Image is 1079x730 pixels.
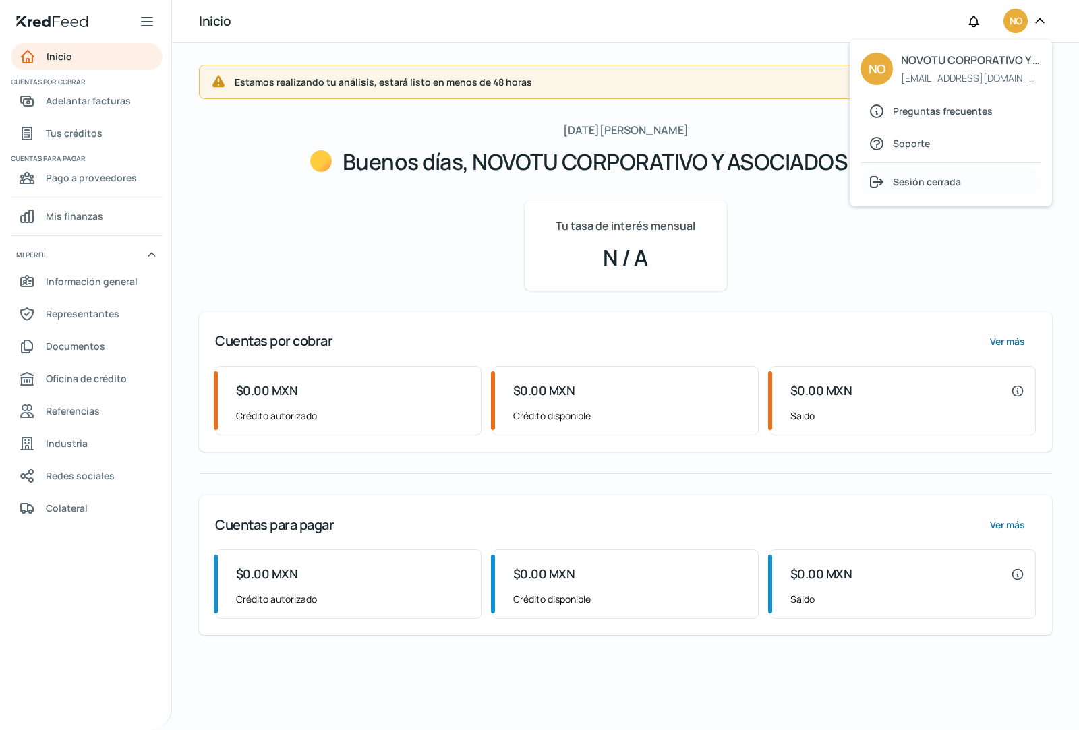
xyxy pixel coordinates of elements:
[563,123,689,138] font: [DATE][PERSON_NAME]
[603,243,648,272] font: N / A
[11,333,163,360] a: Documentos
[46,340,105,353] font: Documentos
[979,328,1036,355] button: Ver más
[990,518,1025,531] font: Ver más
[790,566,852,582] font: $0.00 MXN
[46,501,88,514] font: Colateral
[11,154,86,163] font: Cuentas para pagar
[893,175,961,188] font: Sesión cerrada
[893,104,993,117] font: Preguntas frecuentes
[236,382,298,398] font: $0.00 MXN
[979,512,1036,539] button: Ver más
[46,171,137,184] font: Pago a proveedores
[46,404,100,417] font: Referencias
[47,50,72,63] font: Inicio
[990,335,1025,348] font: Ver más
[199,12,231,30] font: Inicio
[46,307,119,320] font: Representantes
[46,469,115,482] font: Redes sociales
[513,592,591,605] font: Crédito disponible
[790,592,815,605] font: Saldo
[11,120,163,147] a: Tus créditos
[790,382,852,398] font: $0.00 MXN
[513,382,575,398] font: $0.00 MXN
[513,409,591,422] font: Crédito disponible
[901,71,1059,84] font: [EMAIL_ADDRESS][DOMAIN_NAME]
[1010,14,1022,27] font: NO
[46,127,103,140] font: Tus créditos
[46,210,103,222] font: Mis finanzas
[215,516,334,534] font: Cuentas para pagar
[11,43,163,70] a: Inicio
[46,437,88,450] font: Industria
[11,301,163,328] a: Representantes
[11,462,163,489] a: Redes sociales
[343,147,941,177] font: Buenos días, NOVOTU CORPORATIVO Y ASOCIADOS SA DE CV
[310,150,332,172] img: Saludos
[11,398,163,425] a: Referencias
[215,332,332,350] font: Cuentas por cobrar
[16,250,47,260] font: Mi perfil
[869,61,885,77] font: NO
[236,566,298,582] font: $0.00 MXN
[11,268,163,295] a: Información general
[11,77,86,86] font: Cuentas por cobrar
[556,218,695,233] font: Tu tasa de interés mensual
[11,88,163,115] a: Adelantar facturas
[236,592,317,605] font: Crédito autorizado
[11,430,163,457] a: Industria
[46,372,127,385] font: Oficina de crédito
[11,365,163,392] a: Oficina de crédito
[790,409,815,422] font: Saldo
[46,94,131,107] font: Adelantar facturas
[893,137,930,150] font: Soporte
[11,495,163,522] a: Colateral
[11,164,163,191] a: Pago a proveedores
[235,75,532,88] font: Estamos realizando tu análisis, estará listo en menos de 48 horas
[46,275,138,288] font: Información general
[236,409,317,422] font: Crédito autorizado
[11,203,163,230] a: Mis finanzas
[513,566,575,582] font: $0.00 MXN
